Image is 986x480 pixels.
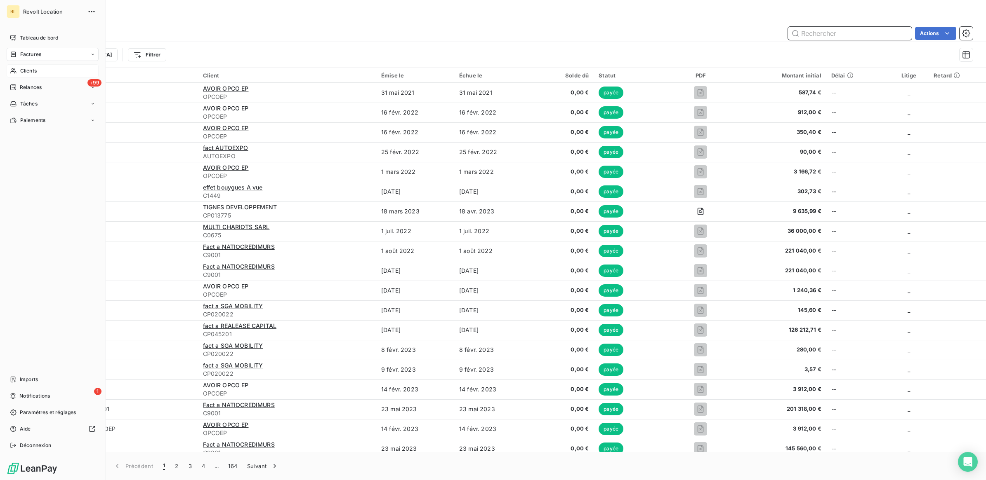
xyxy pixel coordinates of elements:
[203,132,371,140] span: OPCOEP
[376,122,454,142] td: 16 févr. 2022
[826,182,889,201] td: --
[454,201,532,221] td: 18 avr. 2023
[599,284,623,297] span: payée
[599,87,623,99] span: payée
[203,211,371,220] span: CP013775
[376,182,454,201] td: [DATE]
[737,247,821,255] span: 221 040,00 €
[537,306,589,314] span: 0,00 €
[376,419,454,439] td: 14 févr. 2023
[376,439,454,459] td: 23 mai 2023
[537,227,589,235] span: 0,00 €
[203,144,248,151] span: fact AUTOEXPO
[203,172,371,180] span: OPCOEP
[599,403,623,415] span: payée
[203,243,275,250] span: Fact a NATIOCREDIMURS
[737,168,821,176] span: 3 166,72 €
[203,322,276,329] span: fact a REALEASE CAPITAL
[203,362,263,369] span: fact a SGA MOBILITY
[7,422,99,436] a: Aide
[20,442,52,449] span: Déconnexion
[737,405,821,413] span: 201 318,00 €
[599,185,623,198] span: payée
[537,405,589,413] span: 0,00 €
[826,162,889,182] td: --
[203,409,371,417] span: C9001
[826,261,889,281] td: --
[537,326,589,334] span: 0,00 €
[537,247,589,255] span: 0,00 €
[599,304,623,316] span: payée
[376,83,454,103] td: 31 mai 2021
[203,184,263,191] span: effet bouygues A vue
[737,286,821,295] span: 1 240,36 €
[599,166,623,178] span: payée
[537,108,589,117] span: 0,00 €
[826,360,889,379] td: --
[737,207,821,215] span: 9 635,99 €
[454,439,532,459] td: 23 mai 2023
[203,164,249,171] span: AVOIR OPCO EP
[454,103,532,122] td: 16 févr. 2022
[826,142,889,162] td: --
[537,148,589,156] span: 0,00 €
[20,376,38,383] span: Imports
[737,445,821,453] span: 145 560,00 €
[826,439,889,459] td: --
[203,124,249,131] span: AVOIR OPCO EP
[908,109,910,116] span: _
[826,340,889,360] td: --
[831,72,884,79] div: Délai
[537,346,589,354] span: 0,00 €
[170,457,183,475] button: 2
[210,459,223,473] span: …
[376,162,454,182] td: 1 mars 2022
[737,267,821,275] span: 221 040,00 €
[908,386,910,393] span: _
[454,83,532,103] td: 31 mai 2021
[203,105,249,112] span: AVOIR OPCO EP
[908,227,910,234] span: _
[908,129,910,136] span: _
[908,168,910,175] span: _
[203,231,371,239] span: C0675
[537,89,589,97] span: 0,00 €
[454,142,532,162] td: 25 févr. 2022
[599,225,623,237] span: payée
[674,72,727,79] div: PDF
[599,443,623,455] span: payée
[454,241,532,261] td: 1 août 2022
[203,112,371,121] span: OPCOEP
[737,148,821,156] span: 90,00 €
[87,79,101,87] span: +99
[826,281,889,300] td: --
[826,201,889,221] td: --
[537,187,589,196] span: 0,00 €
[203,93,371,101] span: OPCOEP
[454,182,532,201] td: [DATE]
[20,84,42,91] span: Relances
[20,67,37,75] span: Clients
[908,208,910,215] span: _
[826,221,889,241] td: --
[908,247,910,254] span: _
[7,462,58,475] img: Logo LeanPay
[908,366,910,373] span: _
[376,300,454,320] td: [DATE]
[203,449,371,457] span: C9001
[19,392,50,400] span: Notifications
[158,457,170,475] button: 1
[376,221,454,241] td: 1 juil. 2022
[537,267,589,275] span: 0,00 €
[20,117,45,124] span: Paiements
[599,265,623,277] span: payée
[203,263,275,270] span: Fact a NATIOCREDIMURS
[599,344,623,356] span: payée
[908,445,910,452] span: _
[203,85,249,92] span: AVOIR OPCO EP
[203,72,371,79] div: Client
[826,399,889,419] td: --
[537,168,589,176] span: 0,00 €
[203,370,371,378] span: CP020022
[537,445,589,453] span: 0,00 €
